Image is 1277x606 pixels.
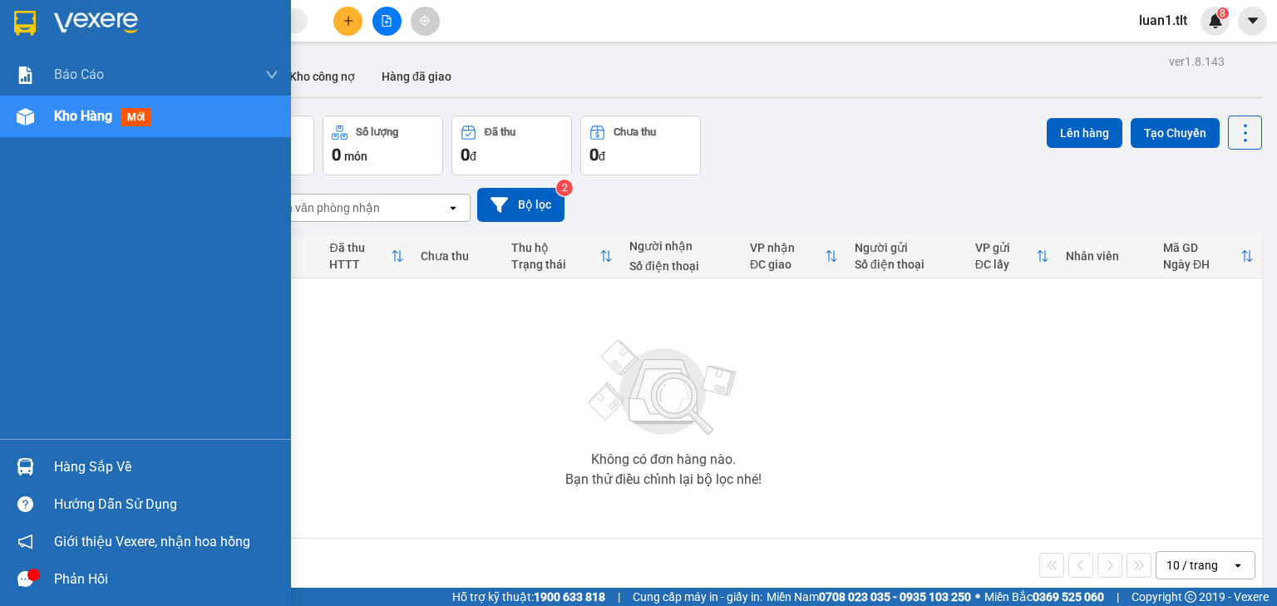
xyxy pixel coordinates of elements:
div: Số điện thoại [629,259,733,273]
button: Kho công nợ [276,57,368,96]
button: Bộ lọc [477,188,565,222]
strong: 1900 633 818 [534,590,605,604]
div: Phản hồi [54,567,279,592]
th: Toggle SortBy [503,234,622,278]
div: Chưa thu [614,126,656,138]
strong: 0369 525 060 [1033,590,1104,604]
div: Đã thu [329,241,390,254]
div: Đã thu [485,126,515,138]
div: Chọn văn phòng nhận [265,200,380,216]
button: Chưa thu0đ [580,116,701,175]
div: Nhân viên [1066,249,1146,263]
span: Miền Nam [767,588,971,606]
span: notification [17,534,33,549]
button: Đã thu0đ [451,116,572,175]
svg: open [446,201,460,214]
span: caret-down [1245,13,1260,28]
button: file-add [372,7,402,36]
th: Toggle SortBy [742,234,846,278]
span: aim [419,15,431,27]
button: Tạo Chuyến [1131,118,1220,148]
div: 10 / trang [1166,557,1218,574]
div: Hướng dẫn sử dụng [54,492,279,517]
span: Báo cáo [54,64,104,85]
span: question-circle [17,496,33,512]
sup: 2 [556,180,573,196]
span: đ [599,150,605,163]
span: Giới thiệu Vexere, nhận hoa hồng [54,531,250,552]
div: Số điện thoại [855,258,959,271]
span: copyright [1185,591,1196,603]
button: Số lượng0món [323,116,443,175]
sup: 8 [1217,7,1229,19]
span: đ [470,150,476,163]
img: icon-new-feature [1208,13,1223,28]
span: | [1117,588,1119,606]
div: ver 1.8.143 [1169,52,1225,71]
span: Cung cấp máy in - giấy in: [633,588,762,606]
span: 8 [1220,7,1225,19]
span: file-add [381,15,392,27]
span: món [344,150,367,163]
div: HTTT [329,258,390,271]
div: Không có đơn hàng nào. [591,453,736,466]
div: Người nhận [629,239,733,253]
div: Hàng sắp về [54,455,279,480]
th: Toggle SortBy [1155,234,1262,278]
span: message [17,571,33,587]
div: ĐC giao [750,258,825,271]
span: down [265,68,279,81]
img: solution-icon [17,67,34,84]
div: VP gửi [975,241,1036,254]
span: mới [121,108,151,126]
div: Ngày ĐH [1163,258,1240,271]
button: Lên hàng [1047,118,1122,148]
span: ⚪️ [975,594,980,600]
span: 0 [461,145,470,165]
div: VP nhận [750,241,825,254]
th: Toggle SortBy [321,234,412,278]
div: Số lượng [356,126,398,138]
div: Trạng thái [511,258,600,271]
span: 0 [332,145,341,165]
div: Bạn thử điều chỉnh lại bộ lọc nhé! [565,473,762,486]
img: logo-vxr [14,11,36,36]
div: ĐC lấy [975,258,1036,271]
div: Người gửi [855,241,959,254]
span: Miền Bắc [984,588,1104,606]
button: aim [411,7,440,36]
button: plus [333,7,362,36]
span: | [618,588,620,606]
img: warehouse-icon [17,458,34,475]
div: Mã GD [1163,241,1240,254]
div: Chưa thu [421,249,495,263]
th: Toggle SortBy [967,234,1058,278]
span: luan1.tlt [1126,10,1201,31]
strong: 0708 023 035 - 0935 103 250 [819,590,971,604]
button: caret-down [1238,7,1267,36]
span: Kho hàng [54,108,112,124]
span: Hỗ trợ kỹ thuật: [452,588,605,606]
img: svg+xml;base64,PHN2ZyBjbGFzcz0ibGlzdC1wbHVnX19zdmciIHhtbG5zPSJodHRwOi8vd3d3LnczLm9yZy8yMDAwL3N2Zy... [580,330,747,446]
span: 0 [589,145,599,165]
div: Thu hộ [511,241,600,254]
svg: open [1231,559,1245,572]
img: warehouse-icon [17,108,34,126]
button: Hàng đã giao [368,57,465,96]
span: plus [343,15,354,27]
